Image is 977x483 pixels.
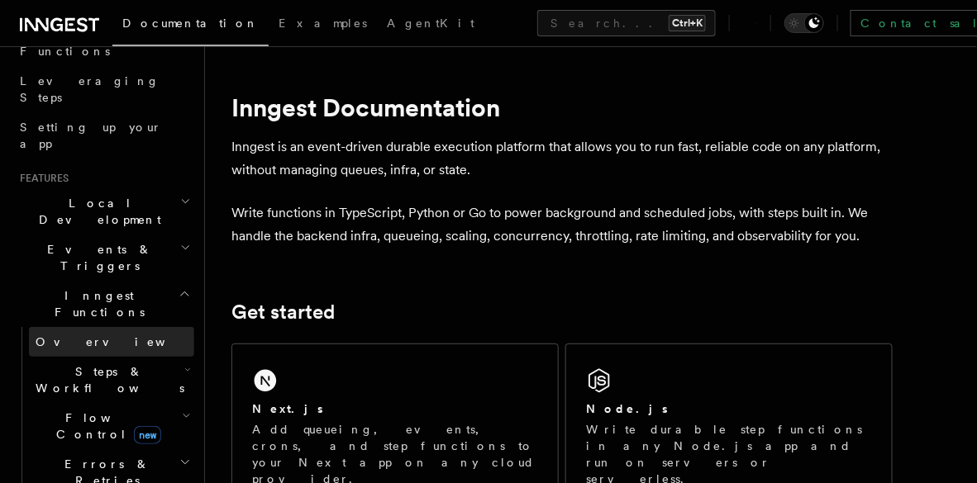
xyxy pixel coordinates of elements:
span: Setting up your app [20,121,162,150]
button: Toggle dark mode [784,13,824,33]
span: AgentKit [387,17,474,30]
button: Local Development [13,188,194,234]
span: Flow Control [29,410,182,443]
button: Flow Controlnew [29,403,194,449]
span: Features [13,172,69,185]
button: Events & Triggers [13,234,194,281]
span: Overview [36,335,206,348]
h2: Next.js [252,400,323,417]
kbd: Ctrl+K [669,15,706,31]
h2: Node.js [586,400,668,417]
a: Setting up your app [13,112,194,159]
a: Documentation [112,5,269,46]
button: Search...Ctrl+K [537,10,716,36]
span: Inngest Functions [13,287,179,320]
p: Write functions in TypeScript, Python or Go to power background and scheduled jobs, with steps bu... [231,201,893,248]
a: Overview [29,327,194,357]
span: Local Development [13,195,180,228]
button: Steps & Workflows [29,357,194,403]
span: Examples [279,17,367,30]
span: Documentation [122,17,259,30]
h1: Inngest Documentation [231,92,893,122]
a: Leveraging Steps [13,66,194,112]
p: Inngest is an event-driven durable execution platform that allows you to run fast, reliable code ... [231,135,893,182]
a: Get started [231,301,335,324]
button: Inngest Functions [13,281,194,327]
a: AgentKit [377,5,484,45]
span: Leveraging Steps [20,74,160,104]
span: new [134,426,161,444]
span: Steps & Workflows [29,363,184,396]
a: Examples [269,5,377,45]
span: Events & Triggers [13,241,180,274]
